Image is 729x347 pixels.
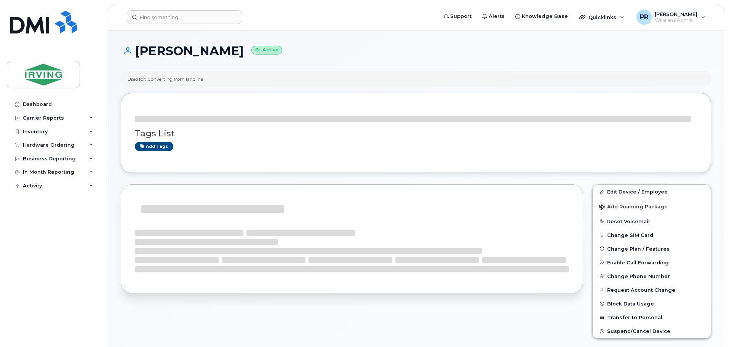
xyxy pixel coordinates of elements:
button: Change Plan / Features [593,242,711,256]
span: Change Plan / Features [607,246,670,251]
a: Edit Device / Employee [593,185,711,198]
div: Used for: Converting from landline [128,76,203,82]
button: Suspend/Cancel Device [593,324,711,338]
button: Request Account Change [593,283,711,297]
span: Add Roaming Package [599,204,668,211]
button: Transfer to Personal [593,310,711,324]
button: Enable Call Forwarding [593,256,711,269]
button: Change Phone Number [593,269,711,283]
button: Reset Voicemail [593,214,711,228]
h3: Tags List [135,129,697,138]
button: Add Roaming Package [593,198,711,214]
span: Enable Call Forwarding [607,259,669,265]
span: Suspend/Cancel Device [607,328,670,334]
button: Block Data Usage [593,297,711,310]
a: Add tags [135,142,173,151]
h1: [PERSON_NAME] [121,44,711,58]
small: Active [251,46,282,54]
button: Change SIM Card [593,228,711,242]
